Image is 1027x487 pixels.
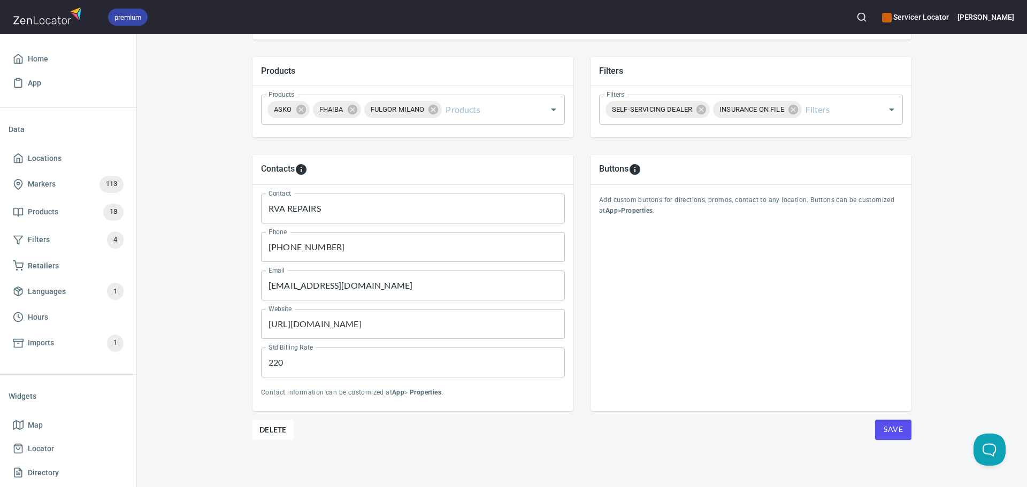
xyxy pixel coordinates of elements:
span: Directory [28,466,59,480]
img: zenlocator [13,4,85,27]
svg: To add custom contact information for locations, please go to Apps > Properties > Contacts. [295,163,308,176]
a: Locator [9,437,128,461]
h6: [PERSON_NAME] [957,11,1014,23]
div: premium [108,9,148,26]
input: Filters [803,99,868,120]
span: Imports [28,336,54,350]
span: Map [28,419,43,432]
input: Products [443,99,530,120]
span: 113 [99,178,124,190]
h5: Buttons [599,163,629,176]
span: Languages [28,285,66,298]
h6: Servicer Locator [882,11,948,23]
button: Open [546,102,561,117]
a: App [9,71,128,95]
span: Markers [28,177,56,191]
span: 4 [107,234,124,246]
span: FULGOR MILANO [364,104,431,114]
span: Filters [28,233,50,246]
a: Home [9,47,128,71]
span: SELF-SERVICING DEALER [606,104,699,114]
a: Products18 [9,198,128,226]
a: Map [9,413,128,437]
div: ASKO [267,101,310,118]
span: Retailers [28,259,59,273]
span: App [28,76,41,90]
span: Products [28,205,58,219]
span: Hours [28,311,48,324]
div: INSURANCE ON FILE [713,101,802,118]
span: 1 [107,337,124,349]
button: color-CE600E [882,13,892,22]
span: Locator [28,442,54,455]
li: Widgets [9,383,128,409]
span: INSURANCE ON FILE [713,104,791,114]
b: Properties [621,207,653,214]
a: Imports1 [9,329,128,357]
button: [PERSON_NAME] [957,5,1014,29]
li: Data [9,117,128,142]
span: 18 [103,206,124,218]
a: Filters4 [9,226,128,254]
span: ASKO [267,104,298,114]
span: Delete [259,423,287,436]
a: Retailers [9,254,128,278]
p: Add custom buttons for directions, promos, contact to any location. Buttons can be customized at > . [599,195,903,217]
span: Locations [28,152,62,165]
button: Save [875,420,911,440]
iframe: Help Scout Beacon - Open [974,434,1006,466]
span: FHAIBA [313,104,350,114]
a: Languages1 [9,277,128,305]
svg: To add custom buttons for locations, please go to Apps > Properties > Buttons. [629,163,641,176]
div: SELF-SERVICING DEALER [606,101,710,118]
span: Home [28,52,48,66]
div: FHAIBA [313,101,361,118]
button: Search [850,5,873,29]
b: App [606,207,618,214]
span: premium [108,12,148,23]
a: Locations [9,146,128,171]
h5: Products [261,65,565,76]
h5: Contacts [261,163,295,176]
a: Directory [9,461,128,485]
div: Manage your apps [882,5,948,29]
a: Markers113 [9,171,128,198]
button: Open [884,102,899,117]
span: Save [884,423,903,436]
div: FULGOR MILANO [364,101,442,118]
p: Contact information can be customized at > . [261,388,565,398]
b: App [392,389,404,396]
a: Hours [9,305,128,329]
span: 1 [107,285,124,298]
b: Properties [410,389,441,396]
h5: Filters [599,65,903,76]
button: Delete [252,420,294,440]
